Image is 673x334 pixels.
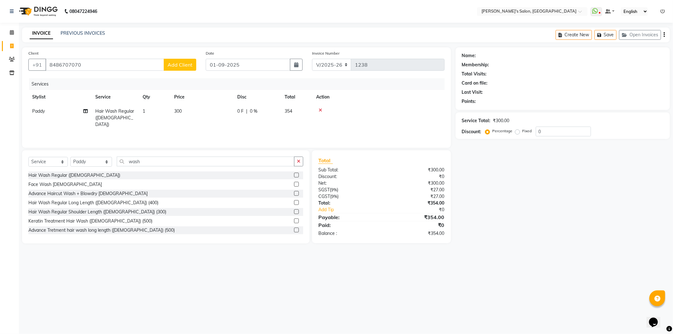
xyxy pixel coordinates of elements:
a: INVOICE [30,28,53,39]
div: Discount: [462,128,481,135]
span: 354 [285,108,292,114]
div: Advance Haircut Wash + Blowdry [DEMOGRAPHIC_DATA] [28,190,148,197]
div: ₹27.00 [381,187,449,193]
div: Last Visit: [462,89,483,96]
span: SGST [318,187,330,193]
span: 9% [331,194,337,199]
div: ₹354.00 [381,230,449,237]
label: Percentage [493,128,513,134]
div: ( ) [314,193,381,200]
span: Paddy [32,108,45,114]
th: Stylist [28,90,92,104]
img: logo [16,3,59,20]
iframe: chat widget [646,309,667,328]
div: Paid: [314,221,381,229]
span: 9% [331,187,337,192]
div: Hair Wash Regular Shoulder Length ([DEMOGRAPHIC_DATA]) (300) [28,209,166,215]
div: Total Visits: [462,71,487,77]
th: Service [92,90,139,104]
input: Search by Name/Mobile/Email/Code [45,59,164,71]
div: ₹300.00 [381,167,449,173]
span: 1 [143,108,145,114]
div: Membership: [462,62,489,68]
label: Invoice Number [312,51,339,56]
button: Add Client [164,59,196,71]
span: Hair Wash Regular ([DEMOGRAPHIC_DATA]) [95,108,134,127]
div: Card on file: [462,80,488,86]
th: Qty [139,90,170,104]
label: Date [206,51,214,56]
a: PREVIOUS INVOICES [61,30,105,36]
b: 08047224946 [69,3,97,20]
div: ₹0 [381,173,449,180]
div: Net: [314,180,381,187]
div: Payable: [314,213,381,221]
div: Total: [314,200,381,206]
span: 0 % [250,108,257,115]
div: Discount: [314,173,381,180]
span: 300 [174,108,182,114]
div: ₹300.00 [381,180,449,187]
div: ₹0 [393,206,449,213]
div: ( ) [314,187,381,193]
div: Advance Tretment hair wash long length ([DEMOGRAPHIC_DATA]) (500) [28,227,175,234]
button: +91 [28,59,46,71]
div: ₹0 [381,221,449,229]
button: Open Invoices [619,30,661,40]
span: 0 F [237,108,244,115]
span: Add Client [168,62,192,68]
label: Client [28,51,38,56]
button: Save [594,30,617,40]
div: Points: [462,98,476,105]
div: Sub Total: [314,167,381,173]
div: Hair Wash Regular Long Length ([DEMOGRAPHIC_DATA]) (400) [28,200,158,206]
th: Price [170,90,233,104]
button: Create New [556,30,592,40]
input: Search or Scan [117,157,294,166]
div: ₹27.00 [381,193,449,200]
span: | [246,108,247,115]
div: Balance : [314,230,381,237]
div: Service Total: [462,117,491,124]
div: Hair Wash Regular ([DEMOGRAPHIC_DATA]) [28,172,120,179]
div: ₹354.00 [381,200,449,206]
label: Fixed [522,128,532,134]
th: Total [281,90,312,104]
div: Name: [462,52,476,59]
div: ₹300.00 [493,117,510,124]
div: Face Wash [DEMOGRAPHIC_DATA] [28,181,102,188]
th: Disc [233,90,281,104]
a: Add Tip [314,206,393,213]
span: Total [318,157,333,164]
div: ₹354.00 [381,213,449,221]
th: Action [312,90,445,104]
div: Keratin Treatment Hair Wash ([DEMOGRAPHIC_DATA]) (500) [28,218,152,224]
div: Services [29,78,449,90]
span: CGST [318,194,330,199]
